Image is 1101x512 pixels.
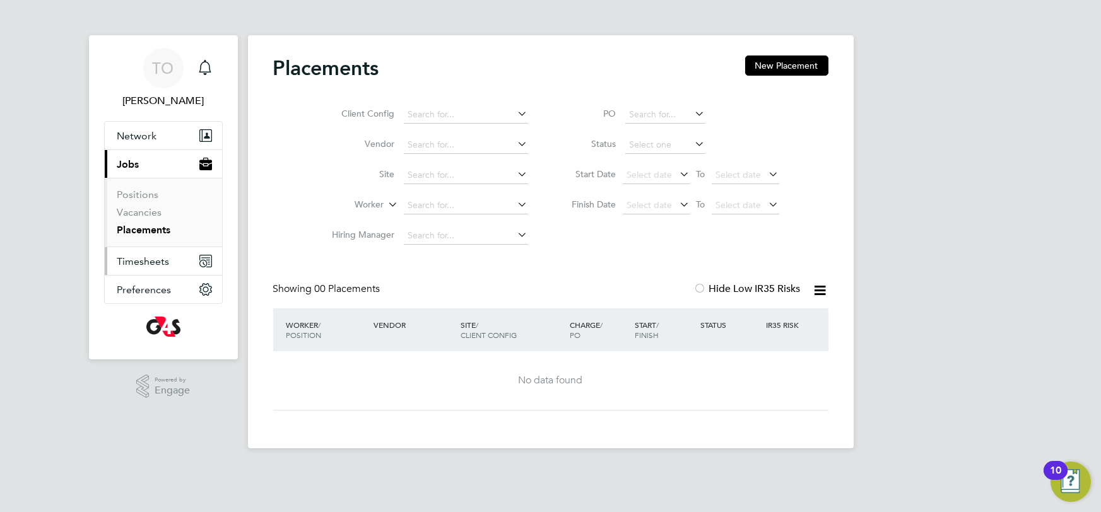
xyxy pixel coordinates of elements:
[404,227,528,245] input: Search for...
[635,320,659,340] span: / Finish
[105,178,222,247] div: Jobs
[693,196,709,212] span: To
[136,375,190,399] a: Powered byEngage
[286,320,322,340] span: / Position
[625,136,705,154] input: Select one
[560,138,616,149] label: Status
[404,166,528,184] input: Search for...
[404,136,528,154] input: Search for...
[370,313,457,336] div: Vendor
[560,108,616,119] label: PO
[117,284,172,296] span: Preferences
[1050,470,1061,487] div: 10
[117,255,170,267] span: Timesheets
[763,313,806,336] div: IR35 Risk
[404,197,528,214] input: Search for...
[286,374,816,387] div: No data found
[146,317,180,337] img: g4s-logo-retina.png
[105,122,222,149] button: Network
[560,199,616,210] label: Finish Date
[567,313,632,346] div: Charge
[404,106,528,124] input: Search for...
[155,375,190,385] span: Powered by
[694,282,801,295] label: Hide Low IR35 Risks
[104,317,223,337] a: Go to home page
[632,313,697,346] div: Start
[117,206,162,218] a: Vacancies
[117,224,171,236] a: Placements
[1051,462,1091,502] button: Open Resource Center, 10 new notifications
[322,138,395,149] label: Vendor
[716,169,762,180] span: Select date
[315,282,380,295] span: 00 Placements
[155,385,190,396] span: Engage
[89,35,238,359] nav: Main navigation
[627,169,673,180] span: Select date
[745,55,828,76] button: New Placement
[322,168,395,180] label: Site
[105,247,222,275] button: Timesheets
[105,276,222,303] button: Preferences
[461,320,517,340] span: / Client Config
[697,313,763,336] div: Status
[560,168,616,180] label: Start Date
[273,55,379,81] h2: Placements
[627,199,673,211] span: Select date
[457,313,567,346] div: Site
[104,93,223,108] span: Tracy Omalley
[716,199,762,211] span: Select date
[117,189,159,201] a: Positions
[322,229,395,240] label: Hiring Manager
[693,166,709,182] span: To
[105,150,222,178] button: Jobs
[117,130,157,142] span: Network
[273,282,383,296] div: Showing
[322,108,395,119] label: Client Config
[312,199,384,211] label: Worker
[153,60,174,76] span: TO
[283,313,370,346] div: Worker
[625,106,705,124] input: Search for...
[117,158,139,170] span: Jobs
[570,320,603,340] span: / PO
[104,48,223,108] a: TO[PERSON_NAME]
